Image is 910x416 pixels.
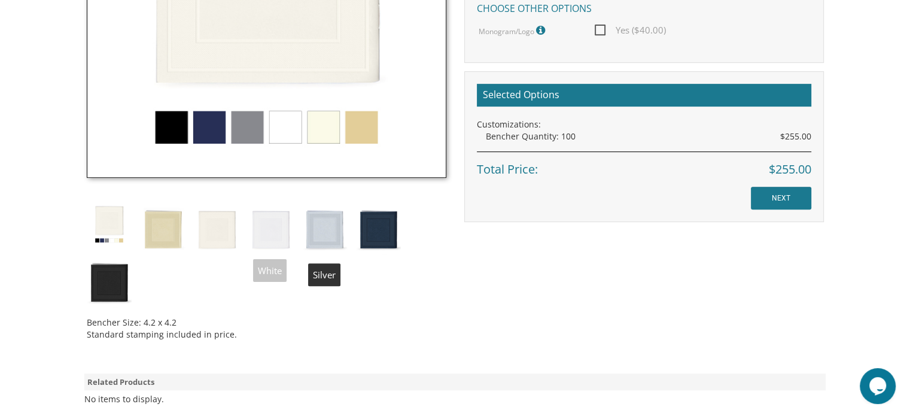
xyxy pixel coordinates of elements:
[486,130,811,142] div: Bencher Quantity: 100
[87,202,132,247] img: simchonim_square_emboss.jpg
[780,130,811,142] span: $255.00
[87,254,132,307] img: almog-black.jpg
[84,393,164,405] div: No items to display.
[477,119,811,130] div: Customizations:
[194,202,239,254] img: almog-offwhite.jpg
[860,368,898,404] iframe: chat widget
[751,187,811,209] input: NEXT
[479,23,548,38] label: Monogram/Logo
[595,23,666,38] span: Yes ($40.00)
[302,202,347,254] img: almog-afor.jpg
[84,374,826,391] div: Related Products
[248,202,293,254] img: almog-lavan.jpg
[477,151,811,178] div: Total Price:
[356,202,401,254] img: almog-blue.jpg
[769,161,811,178] span: $255.00
[477,84,811,107] h2: Selected Options
[141,202,185,254] img: almog-zahav.jpg
[87,308,446,341] div: Bencher Size: 4.2 x 4.2 Standard stamping included in price.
